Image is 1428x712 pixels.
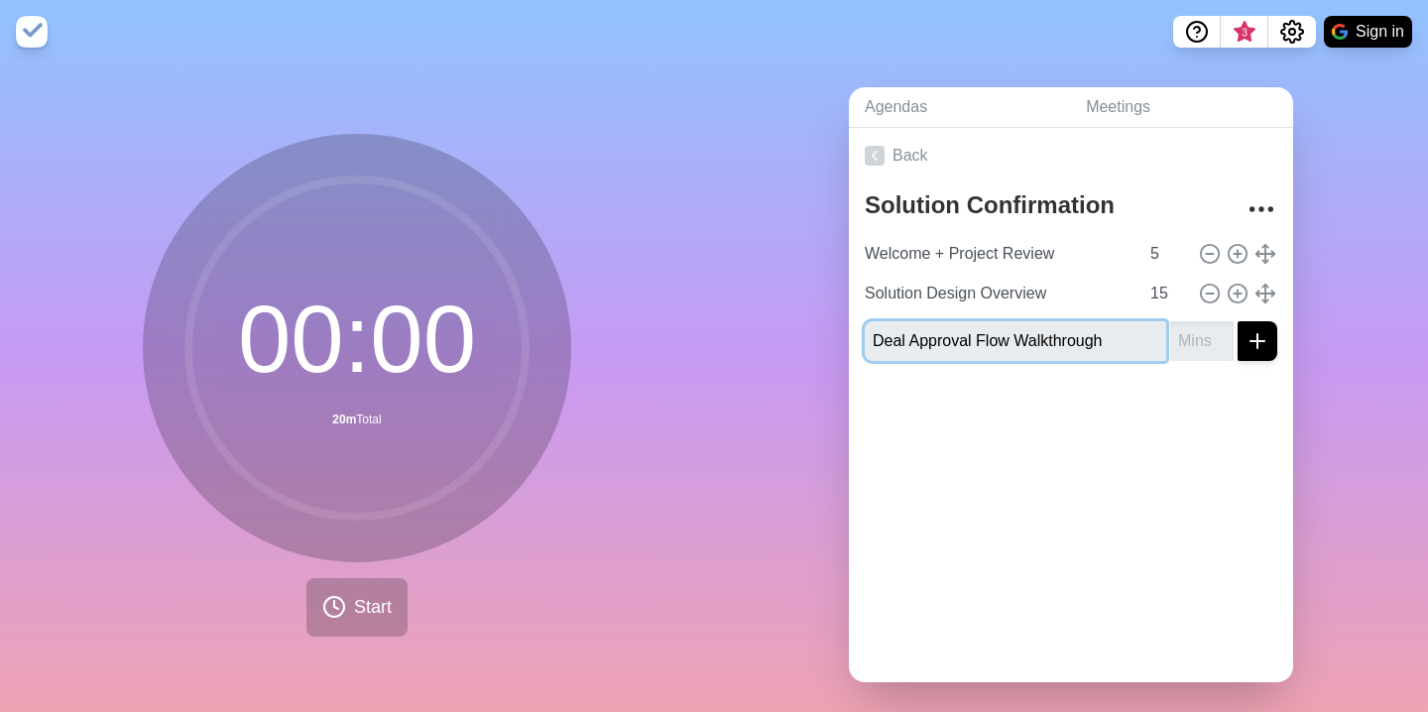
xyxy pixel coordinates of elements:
input: Mins [1142,274,1190,313]
input: Mins [1142,234,1190,274]
button: More [1242,189,1281,229]
img: google logo [1332,24,1348,40]
button: Sign in [1324,16,1412,48]
button: Help [1173,16,1221,48]
input: Name [857,234,1138,274]
span: 3 [1237,25,1252,41]
button: Start [306,578,408,637]
a: Back [849,128,1293,183]
a: Agendas [849,87,1070,128]
button: Settings [1268,16,1316,48]
span: Start [354,594,392,621]
input: Name [857,274,1138,313]
input: Name [865,321,1166,361]
button: What’s new [1221,16,1268,48]
img: timeblocks logo [16,16,48,48]
a: Meetings [1070,87,1293,128]
input: Mins [1170,321,1234,361]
